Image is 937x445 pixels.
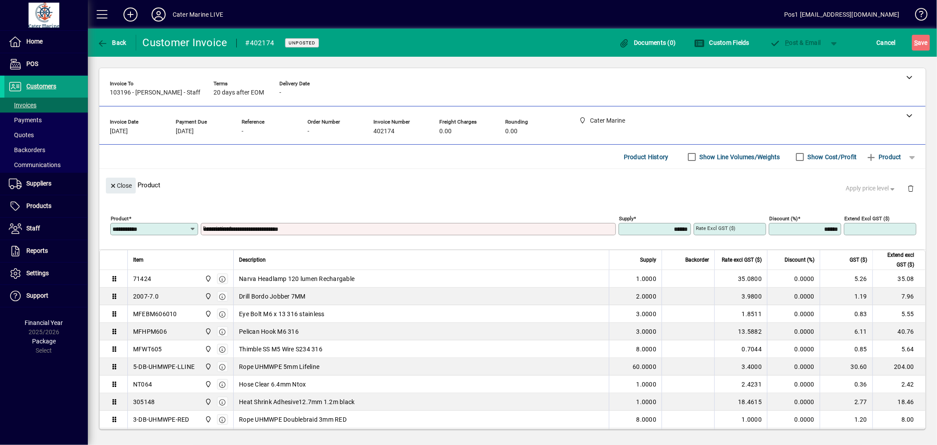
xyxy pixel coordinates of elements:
[246,36,275,50] div: #402174
[133,398,155,406] div: 305148
[872,288,925,305] td: 7.96
[769,215,798,222] mat-label: Discount (%)
[239,345,322,354] span: Thimble SS M5 Wire S234 316
[133,327,167,336] div: MFHPM606
[133,310,177,318] div: MFEBM606010
[4,173,88,195] a: Suppliers
[785,255,814,265] span: Discount (%)
[203,292,213,301] span: Cater Marine
[26,60,38,67] span: POS
[4,98,88,113] a: Invoices
[9,161,61,168] span: Communications
[620,149,672,165] button: Product History
[872,376,925,393] td: 2.42
[872,270,925,288] td: 35.08
[176,128,194,135] span: [DATE]
[239,274,355,283] span: Narva Headlamp 120 lumen Rechargable
[767,393,820,411] td: 0.0000
[110,89,200,96] span: 103196 - [PERSON_NAME] - Staff
[872,323,925,340] td: 40.76
[619,39,676,46] span: Documents (0)
[9,102,36,109] span: Invoices
[133,345,162,354] div: MFWT605
[914,36,928,50] span: ave
[767,323,820,340] td: 0.0000
[308,128,309,135] span: -
[767,358,820,376] td: 0.0000
[637,310,657,318] span: 3.0000
[26,180,51,187] span: Suppliers
[820,288,872,305] td: 1.19
[767,288,820,305] td: 0.0000
[26,292,48,299] span: Support
[767,340,820,358] td: 0.0000
[617,35,678,51] button: Documents (0)
[97,39,127,46] span: Back
[875,35,898,51] button: Cancel
[900,178,921,199] button: Delete
[4,285,88,307] a: Support
[9,146,45,153] span: Backorders
[914,39,918,46] span: S
[720,274,762,283] div: 35.0800
[767,305,820,323] td: 0.0000
[872,358,925,376] td: 204.00
[143,36,228,50] div: Customer Invoice
[766,35,825,51] button: Post & Email
[133,380,152,389] div: NT064
[203,274,213,284] span: Cater Marine
[698,153,780,161] label: Show Line Volumes/Weights
[820,376,872,393] td: 0.36
[4,53,88,75] a: POS
[820,340,872,358] td: 0.85
[720,362,762,371] div: 3.4000
[95,35,129,51] button: Back
[784,7,900,22] div: Pos1 [EMAIL_ADDRESS][DOMAIN_NAME]
[26,247,48,254] span: Reports
[439,128,452,135] span: 0.00
[878,250,914,270] span: Extend excl GST ($)
[637,398,657,406] span: 1.0000
[133,274,151,283] div: 71424
[908,2,926,30] a: Knowledge Base
[720,327,762,336] div: 13.5882
[203,327,213,336] span: Cater Marine
[624,150,669,164] span: Product History
[173,7,223,22] div: Cater Marine LIVE
[633,362,656,371] span: 60.0000
[4,240,88,262] a: Reports
[242,128,243,135] span: -
[32,338,56,345] span: Package
[4,195,88,217] a: Products
[694,39,749,46] span: Custom Fields
[770,39,821,46] span: ost & Email
[820,305,872,323] td: 0.83
[111,215,129,222] mat-label: Product
[4,128,88,142] a: Quotes
[239,398,355,406] span: Heat Shrink Adhesive12.7mm 1.2m black
[4,142,88,157] a: Backorders
[110,128,128,135] span: [DATE]
[637,292,657,301] span: 2.0000
[846,184,897,193] span: Apply price level
[99,169,926,201] div: Product
[106,178,136,193] button: Close
[872,393,925,411] td: 18.46
[239,415,347,424] span: Rope UHMWPE Doublebraid 3mm RED
[239,255,266,265] span: Description
[133,415,189,424] div: 3-DB-UHMWPE-RED
[505,128,517,135] span: 0.00
[88,35,136,51] app-page-header-button: Back
[767,270,820,288] td: 0.0000
[26,83,56,90] span: Customers
[767,376,820,393] td: 0.0000
[239,327,299,336] span: Pelican Hook M6 316
[637,345,657,354] span: 8.0000
[820,323,872,340] td: 6.11
[9,131,34,139] span: Quotes
[850,255,867,265] span: GST ($)
[239,292,306,301] span: Drill Bordo Jobber 7MM
[239,380,306,389] span: Hose Clear 6.4mm Ntox
[872,340,925,358] td: 5.64
[872,411,925,428] td: 8.00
